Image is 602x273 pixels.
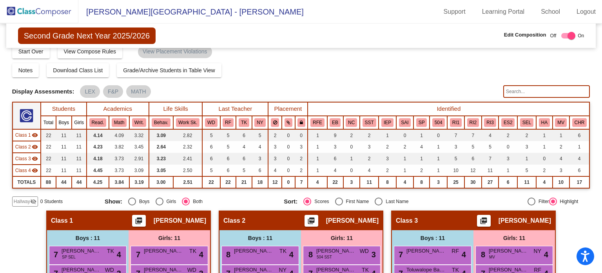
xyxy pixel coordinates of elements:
td: 2.51 [173,176,203,188]
button: Print Students Details [477,215,491,227]
button: WD [205,118,218,127]
button: RI3 [484,118,496,127]
td: 2 [553,141,569,153]
th: Speech IEP [413,116,430,129]
td: 2.50 [173,165,203,176]
td: 21 [236,176,252,188]
span: Class 3 [396,217,418,225]
td: 1 [536,141,553,153]
td: 3.84 [109,176,129,188]
td: 88 [41,176,56,188]
span: Sort: [284,198,297,205]
td: 6 [569,129,590,141]
mat-icon: visibility [32,167,38,174]
td: 3 [295,141,308,153]
mat-icon: picture_as_pdf [134,217,143,228]
td: 2.41 [173,153,203,165]
span: [PERSON_NAME] [316,247,355,255]
td: 3 [447,141,464,153]
td: 2.91 [129,153,149,165]
td: Jolene Vermillion - No Class Name [13,165,41,176]
td: 5 [517,165,536,176]
mat-radio-group: Select an option [284,198,457,205]
td: 4.18 [87,153,109,165]
td: 11 [482,165,499,176]
button: SEL [520,118,533,127]
td: 0 [282,165,295,176]
button: RF [223,118,234,127]
td: 2 [295,165,308,176]
span: Class 3 [15,155,31,162]
a: Logout [570,5,602,18]
td: 2 [268,129,282,141]
span: [PERSON_NAME] [234,247,273,255]
td: 1 [536,129,553,141]
td: 11 [360,176,379,188]
td: TOTALS [13,176,41,188]
td: 6 [327,153,343,165]
span: Second Grade Next Year 2025/2026 [18,27,156,44]
span: RF [451,247,459,255]
td: 1 [553,129,569,141]
span: WD [360,247,369,255]
th: Life Skills [149,102,203,116]
td: 0 [282,129,295,141]
button: Print Students Details [305,215,318,227]
span: Start Over [18,48,44,55]
div: Filter [535,198,549,205]
td: 11 [56,165,72,176]
th: Chronic Absentee [569,116,590,129]
mat-icon: picture_as_pdf [479,217,488,228]
th: Total [41,116,56,129]
td: 3 [553,165,569,176]
button: View Compose Rules [58,44,123,59]
td: 6 [220,165,236,176]
td: 6 [202,141,220,153]
td: 4 [536,176,553,188]
td: 2.32 [173,141,203,153]
td: 11 [517,176,536,188]
button: Print Students Details [132,215,146,227]
td: 4 [360,165,379,176]
th: Emergent Bilingual [327,116,343,129]
button: TK [239,118,249,127]
button: RFE [310,118,325,127]
th: Academics [87,102,149,116]
td: 5 [220,141,236,153]
td: 7 [295,176,308,188]
td: 4.23 [87,141,109,153]
td: 11 [56,153,72,165]
th: Whitney Dean [202,116,220,129]
span: Class 2 [223,217,245,225]
td: 7 [464,129,482,141]
button: RI1 [450,118,462,127]
span: Download Class List [53,67,103,73]
span: Class 1 [15,132,31,139]
th: Nidia Yanez-Womack [252,116,268,129]
div: Boys : 11 [219,230,301,246]
td: 6 [236,129,252,141]
button: MV [555,118,567,127]
div: Highlight [557,198,578,205]
td: 4 [482,129,499,141]
td: 5 [482,141,499,153]
td: 3.09 [149,129,173,141]
td: 0 [499,141,517,153]
mat-icon: visibility [32,132,38,138]
td: 8 [379,176,396,188]
td: 0 [282,176,295,188]
button: Math [112,118,127,127]
td: 5 [236,165,252,176]
span: [PERSON_NAME] [326,217,379,225]
th: Boys [56,116,72,129]
td: 2 [379,141,396,153]
td: 2 [379,165,396,176]
td: 17 [569,176,590,188]
td: 4 [268,165,282,176]
td: 22 [41,153,56,165]
td: 22 [220,176,236,188]
td: 0 [295,129,308,141]
th: RFEP: Reclassified Fluent English Proficient [308,116,327,129]
td: 3 [268,141,282,153]
td: 1 [517,153,536,165]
